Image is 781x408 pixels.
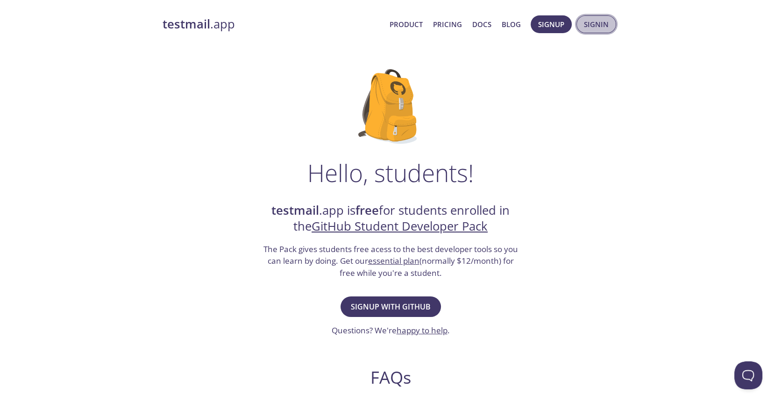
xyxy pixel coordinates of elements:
[262,243,519,279] h3: The Pack gives students free acess to the best developer tools so you can learn by doing. Get our...
[502,18,521,30] a: Blog
[211,367,570,388] h2: FAQs
[472,18,491,30] a: Docs
[531,15,572,33] button: Signup
[332,324,450,337] h3: Questions? We're .
[584,18,609,30] span: Signin
[397,325,447,336] a: happy to help
[538,18,564,30] span: Signup
[390,18,423,30] a: Product
[433,18,462,30] a: Pricing
[271,202,319,218] strong: testmail
[163,16,382,32] a: testmail.app
[341,296,441,317] button: Signup with GitHub
[262,203,519,235] h2: .app is for students enrolled in the
[307,159,474,187] h1: Hello, students!
[576,15,616,33] button: Signin
[734,361,762,389] iframe: Help Scout Beacon - Open
[163,16,210,32] strong: testmail
[351,300,431,313] span: Signup with GitHub
[312,218,488,234] a: GitHub Student Developer Pack
[355,202,379,218] strong: free
[358,69,423,144] img: github-student-backpack.png
[368,255,419,266] a: essential plan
